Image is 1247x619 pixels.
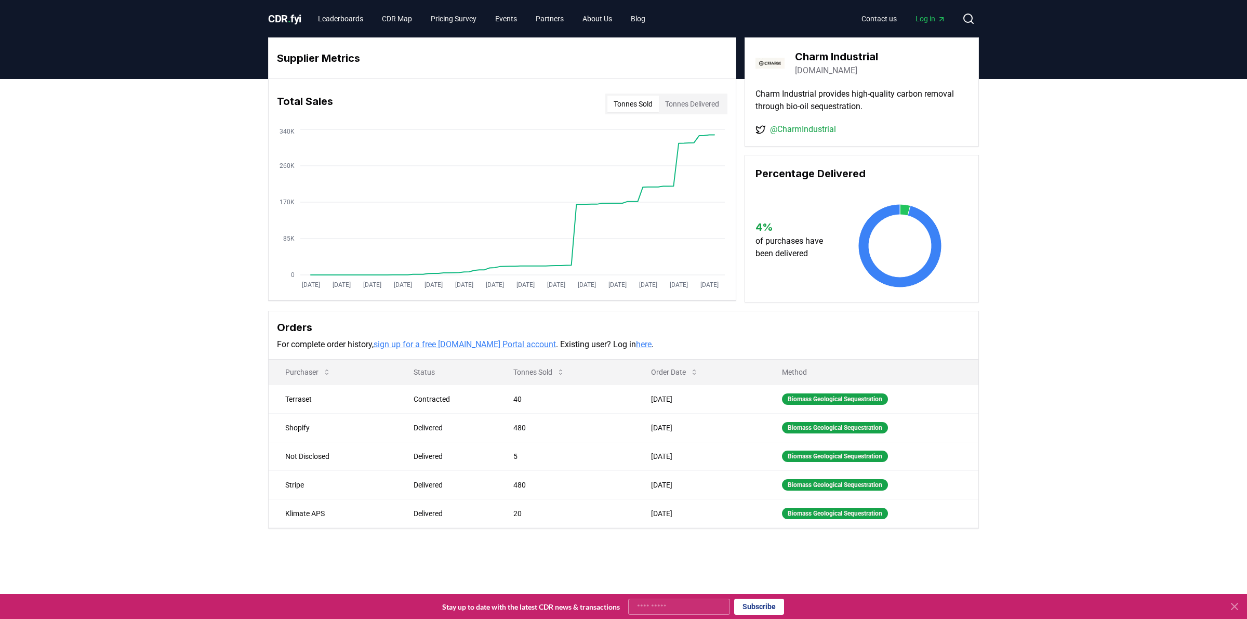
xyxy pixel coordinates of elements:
[277,50,727,66] h3: Supplier Metrics
[634,413,765,442] td: [DATE]
[770,123,836,136] a: @CharmIndustrial
[310,9,372,28] a: Leaderboards
[634,385,765,413] td: [DATE]
[755,235,833,260] p: of purchases have been delivered
[782,422,888,433] div: Biomass Geological Sequestration
[795,64,857,77] a: [DOMAIN_NAME]
[755,166,968,181] h3: Percentage Delivered
[497,499,634,528] td: 20
[608,281,627,288] tspan: [DATE]
[574,9,620,28] a: About Us
[414,394,488,404] div: Contracted
[497,442,634,470] td: 5
[405,367,488,377] p: Status
[414,423,488,433] div: Delivered
[755,88,968,113] p: Charm Industrial provides high-quality carbon removal through bio-oil sequestration.
[277,338,970,351] p: For complete order history, . Existing user? Log in .
[280,199,295,206] tspan: 170K
[853,9,905,28] a: Contact us
[578,281,596,288] tspan: [DATE]
[782,451,888,462] div: Biomass Geological Sequestration
[269,499,397,528] td: Klimate APS
[755,219,833,235] h3: 4 %
[782,479,888,491] div: Biomass Geological Sequestration
[269,470,397,499] td: Stripe
[782,508,888,519] div: Biomass Geological Sequestration
[424,281,443,288] tspan: [DATE]
[782,393,888,405] div: Biomass Geological Sequestration
[288,12,291,25] span: .
[622,9,654,28] a: Blog
[455,281,473,288] tspan: [DATE]
[277,94,333,114] h3: Total Sales
[755,48,785,77] img: Charm Industrial-logo
[853,9,954,28] nav: Main
[268,12,301,25] span: CDR fyi
[774,367,970,377] p: Method
[907,9,954,28] a: Log in
[277,362,339,383] button: Purchaser
[643,362,707,383] button: Order Date
[487,9,525,28] a: Events
[422,9,485,28] a: Pricing Survey
[516,281,535,288] tspan: [DATE]
[497,385,634,413] td: 40
[394,281,412,288] tspan: [DATE]
[634,470,765,499] td: [DATE]
[280,128,295,135] tspan: 340K
[414,480,488,490] div: Delivered
[497,413,634,442] td: 480
[283,235,295,242] tspan: 85K
[639,281,657,288] tspan: [DATE]
[414,451,488,462] div: Delivered
[302,281,320,288] tspan: [DATE]
[634,499,765,528] td: [DATE]
[497,470,634,499] td: 480
[505,362,573,383] button: Tonnes Sold
[277,320,970,335] h3: Orders
[547,281,565,288] tspan: [DATE]
[291,271,295,279] tspan: 0
[636,339,652,349] a: here
[269,385,397,413] td: Terraset
[333,281,351,288] tspan: [DATE]
[363,281,381,288] tspan: [DATE]
[414,508,488,519] div: Delivered
[268,11,301,26] a: CDR.fyi
[280,162,295,169] tspan: 260K
[659,96,725,112] button: Tonnes Delivered
[634,442,765,470] td: [DATE]
[374,9,420,28] a: CDR Map
[269,442,397,470] td: Not Disclosed
[310,9,654,28] nav: Main
[374,339,556,349] a: sign up for a free [DOMAIN_NAME] Portal account
[607,96,659,112] button: Tonnes Sold
[670,281,688,288] tspan: [DATE]
[527,9,572,28] a: Partners
[700,281,719,288] tspan: [DATE]
[269,413,397,442] td: Shopify
[795,49,878,64] h3: Charm Industrial
[916,14,946,24] span: Log in
[486,281,504,288] tspan: [DATE]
